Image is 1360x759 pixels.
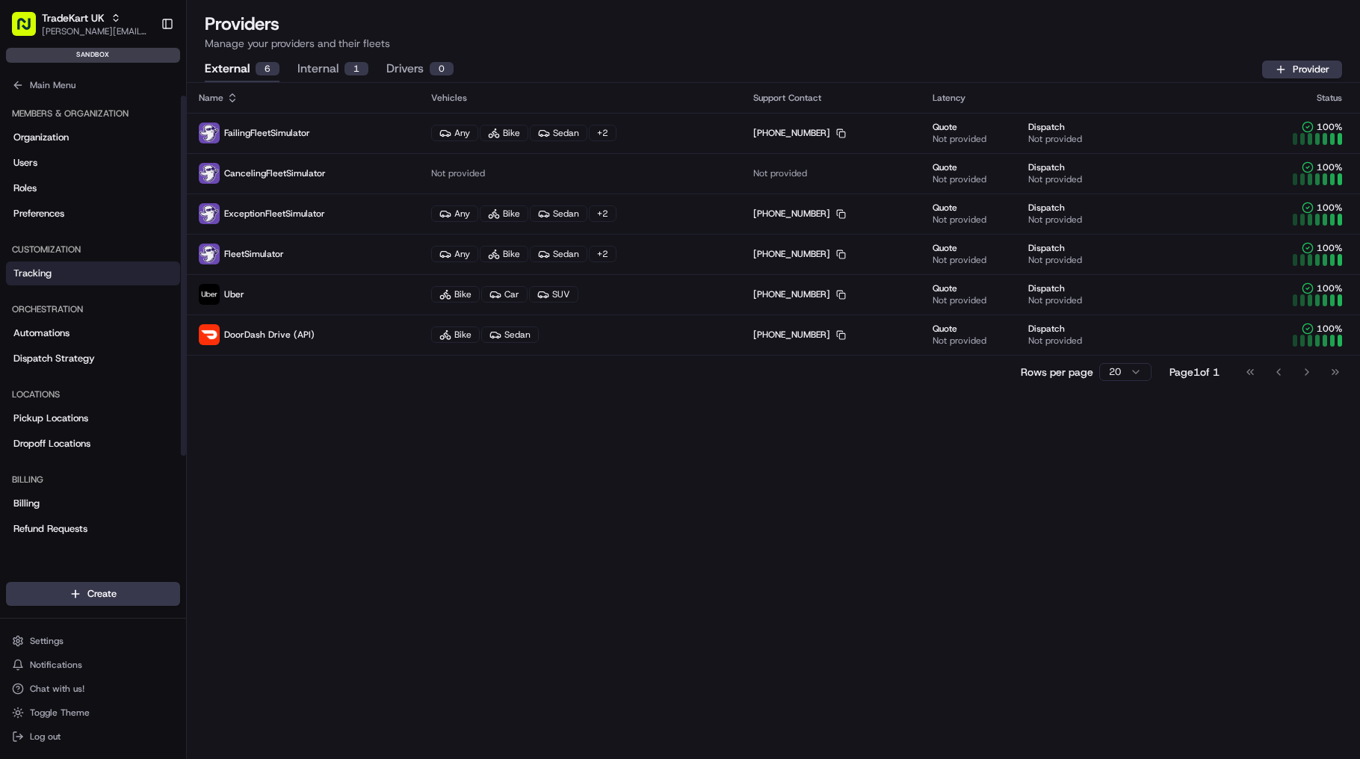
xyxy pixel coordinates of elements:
[199,123,220,143] img: FleetSimulator.png
[481,326,539,343] div: Sedan
[1028,214,1082,226] span: Not provided
[1028,161,1065,173] span: Dispatch
[6,321,180,345] a: Automations
[67,142,245,157] div: Start new chat
[6,702,180,723] button: Toggle Theme
[753,208,846,220] div: [PHONE_NUMBER]
[30,707,90,719] span: Toggle Theme
[132,271,169,283] span: 9:10 AM
[30,731,61,743] span: Log out
[254,146,272,164] button: Start new chat
[141,333,240,348] span: API Documentation
[13,326,69,340] span: Automations
[199,163,220,184] img: FleetSimulator.png
[1169,365,1220,379] div: Page 1 of 1
[224,127,310,139] span: FailingFleetSimulator
[42,10,105,25] button: TradeKart UK
[753,248,846,260] div: [PHONE_NUMBER]
[46,271,121,283] span: [PERSON_NAME]
[224,288,244,300] span: Uber
[13,182,37,195] span: Roles
[42,25,149,37] button: [PERSON_NAME][EMAIL_ADDRESS][PERSON_NAME][DOMAIN_NAME]
[589,246,616,262] div: + 2
[224,167,326,179] span: CancelingFleetSimulator
[30,232,42,244] img: 1736555255976-a54dd68f-1ca7-489b-9aae-adbdc363a1c4
[430,62,454,75] div: 0
[1317,282,1342,294] span: 100 %
[199,203,220,224] img: FleetSimulator.png
[30,635,64,647] span: Settings
[6,202,180,226] a: Preferences
[6,517,180,541] a: Refund Requests
[13,437,90,450] span: Dropoff Locations
[6,176,180,200] a: Roles
[124,271,129,283] span: •
[530,246,587,262] div: Sedan
[6,631,180,651] button: Settings
[431,286,480,303] div: Bike
[6,48,180,63] div: sandbox
[431,167,485,179] span: Not provided
[6,582,180,606] button: Create
[205,57,279,82] button: External
[6,468,180,492] div: Billing
[530,205,587,222] div: Sedan
[13,412,88,425] span: Pickup Locations
[6,126,180,149] a: Organization
[13,352,95,365] span: Dispatch Strategy
[933,282,957,294] span: Quote
[31,142,58,169] img: 4281594248423_2fcf9dad9f2a874258b8_72.png
[15,193,96,205] div: Past conversations
[933,173,986,185] span: Not provided
[30,333,114,348] span: Knowledge Base
[126,335,138,347] div: 💻
[199,284,220,305] img: uber-new-logo.jpeg
[6,492,180,515] a: Billing
[13,522,87,536] span: Refund Requests
[431,246,478,262] div: Any
[6,406,180,430] a: Pickup Locations
[1317,323,1342,335] span: 100 %
[39,96,247,111] input: Clear
[589,125,616,141] div: + 2
[344,62,368,75] div: 1
[6,654,180,675] button: Notifications
[224,248,284,260] span: FleetSimulator
[933,214,986,226] span: Not provided
[6,151,180,175] a: Users
[753,127,846,139] div: [PHONE_NUMBER]
[529,286,578,303] div: SUV
[753,288,846,300] div: [PHONE_NUMBER]
[15,257,39,281] img: Grace Nketiah
[1317,161,1342,173] span: 100 %
[30,683,84,695] span: Chat with us!
[933,92,1222,104] div: Latency
[1028,323,1065,335] span: Dispatch
[6,75,180,96] button: Main Menu
[149,370,181,381] span: Pylon
[480,246,528,262] div: Bike
[132,231,169,243] span: 9:12 AM
[1028,254,1082,266] span: Not provided
[589,205,616,222] div: + 2
[431,205,478,222] div: Any
[933,323,957,335] span: Quote
[386,57,454,82] button: Drivers
[431,125,478,141] div: Any
[13,131,69,144] span: Organization
[13,497,40,510] span: Billing
[13,156,37,170] span: Users
[30,79,75,91] span: Main Menu
[480,125,528,141] div: Bike
[15,14,45,44] img: Nash
[1028,242,1065,254] span: Dispatch
[753,329,846,341] div: [PHONE_NUMBER]
[9,327,120,354] a: 📗Knowledge Base
[933,242,957,254] span: Quote
[1028,133,1082,145] span: Not provided
[105,369,181,381] a: Powered byPylon
[6,297,180,321] div: Orchestration
[6,261,180,285] a: Tracking
[13,267,52,280] span: Tracking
